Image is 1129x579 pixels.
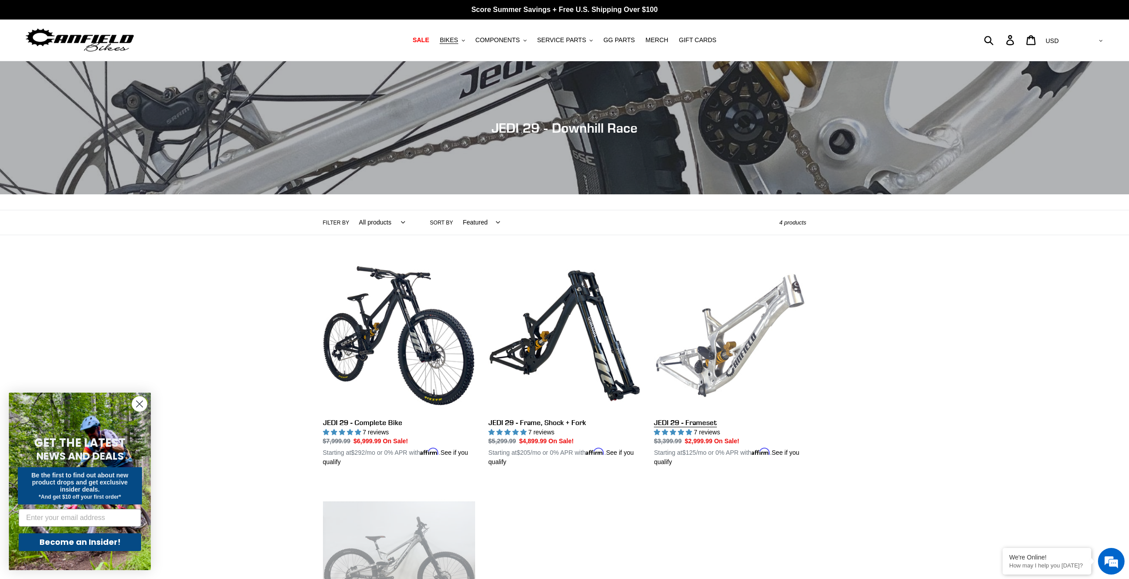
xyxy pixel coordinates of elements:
img: Canfield Bikes [24,26,135,54]
span: JEDI 29 - Downhill Race [492,120,637,136]
p: How may I help you today? [1009,562,1085,569]
button: Close dialog [132,396,147,412]
button: Become an Insider! [19,533,141,551]
span: GET THE LATEST [34,435,126,451]
span: 4 products [779,219,806,226]
button: COMPONENTS [471,34,531,46]
span: NEWS AND DEALS [36,449,124,463]
input: Search [989,30,1011,50]
a: MERCH [641,34,673,46]
span: SALE [413,36,429,44]
a: GIFT CARDS [674,34,721,46]
a: GG PARTS [599,34,639,46]
span: Be the first to find out about new product drops and get exclusive insider deals. [31,472,129,493]
button: SERVICE PARTS [533,34,597,46]
a: SALE [408,34,433,46]
span: BIKES [440,36,458,44]
span: MERCH [645,36,668,44]
span: SERVICE PARTS [537,36,586,44]
div: We're Online! [1009,554,1085,561]
label: Sort by [430,219,453,227]
span: COMPONENTS [476,36,520,44]
span: GG PARTS [603,36,635,44]
button: BIKES [435,34,469,46]
label: Filter by [323,219,350,227]
span: GIFT CARDS [679,36,716,44]
span: *And get $10 off your first order* [39,494,121,500]
input: Enter your email address [19,509,141,527]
